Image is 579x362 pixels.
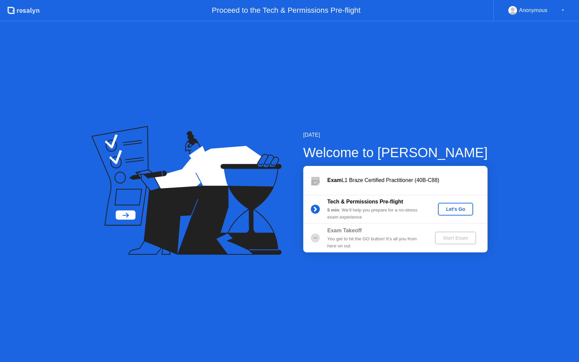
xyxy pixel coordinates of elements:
[327,228,362,233] b: Exam Takeoff
[327,177,342,183] b: Exam
[561,6,565,15] div: ▼
[438,203,473,216] button: Let's Go
[435,232,476,244] button: Start Exam
[327,176,488,184] div: L1 Braze Certified Practitioner (40B-C88)
[327,207,424,221] div: : We’ll help you prepare for a no-stress exam experience
[441,206,470,212] div: Let's Go
[519,6,548,15] div: Anonymous
[303,131,488,139] div: [DATE]
[327,236,424,249] div: You get to hit the GO button! It’s all you from here on out
[438,235,473,241] div: Start Exam
[327,207,339,213] b: 5 min
[303,142,488,163] div: Welcome to [PERSON_NAME]
[327,199,403,204] b: Tech & Permissions Pre-flight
